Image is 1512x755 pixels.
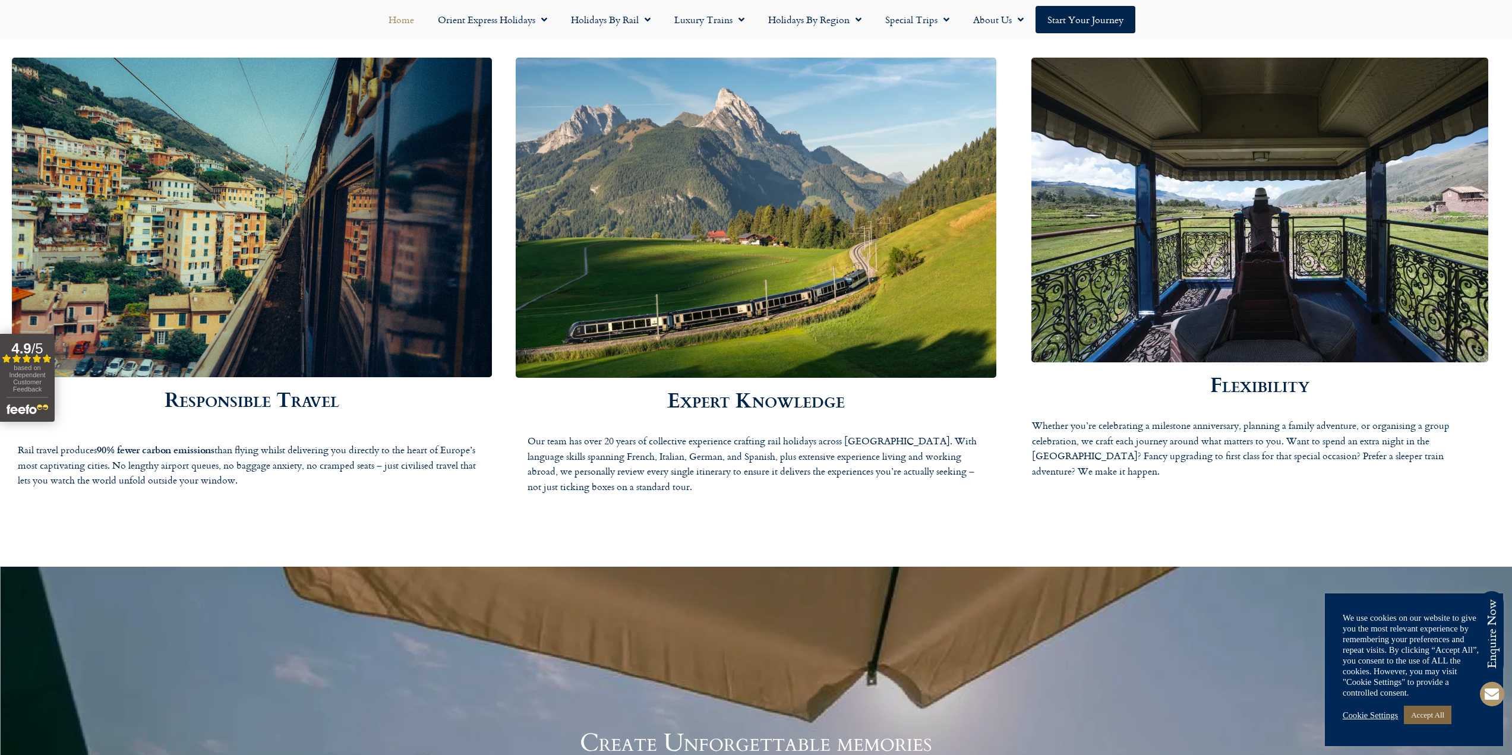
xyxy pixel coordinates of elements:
a: Holidays by Region [756,6,873,33]
h2: Expert Knowledge [516,390,996,410]
a: Accept All [1404,706,1451,724]
a: Home [377,6,426,33]
a: Special Trips [873,6,961,33]
a: Holidays by Rail [559,6,662,33]
p: Our team has over 20 years of collective experience crafting rail holidays across [GEOGRAPHIC_DAT... [528,434,984,494]
p: Rail travel produces than flying whilst delivering you directly to the heart of Europe’s most cap... [18,427,486,488]
h2: Responsible Travel [12,389,492,409]
div: We use cookies on our website to give you the most relevant experience by remembering your prefer... [1343,612,1485,698]
h2: Flexibility [1020,374,1500,394]
strong: 90% fewer carbon emissions [97,443,214,456]
a: Luxury Trains [662,6,756,33]
a: Cookie Settings [1343,710,1398,721]
p: Whether you’re celebrating a milestone anniversary, planning a family adventure, or organising a ... [1032,418,1488,479]
nav: Menu [6,6,1506,33]
a: Orient Express Holidays [426,6,559,33]
a: Start your Journey [1036,6,1135,33]
a: About Us [961,6,1036,33]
